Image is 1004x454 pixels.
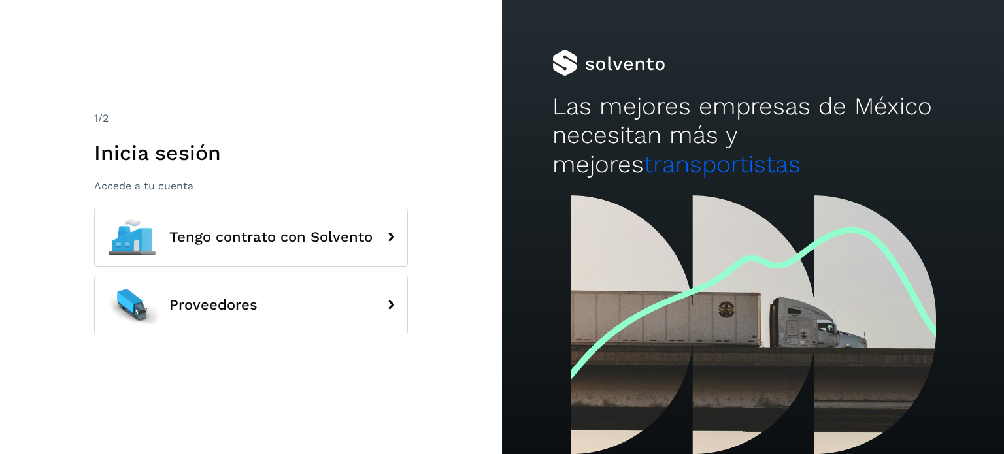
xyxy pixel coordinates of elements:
[169,229,373,245] span: Tengo contrato con Solvento
[94,112,98,124] span: 1
[94,180,408,192] p: Accede a tu cuenta
[644,150,801,178] span: transportistas
[94,276,408,334] button: Proveedores
[94,110,408,126] div: /2
[94,208,408,267] button: Tengo contrato con Solvento
[552,92,954,179] h2: Las mejores empresas de México necesitan más y mejores
[94,140,408,165] h1: Inicia sesión
[169,297,258,313] span: Proveedores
